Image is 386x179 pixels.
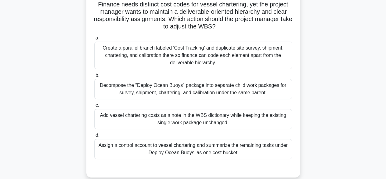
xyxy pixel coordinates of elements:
span: b. [96,73,99,78]
div: Create a parallel branch labeled 'Cost Tracking' and duplicate site survey, shipment, chartering,... [94,42,292,69]
div: Decompose the “Deploy Ocean Buoys” package into separate child work packages for survey, shipment... [94,79,292,99]
div: Assign a control account to vessel chartering and summarize the remaining tasks under ‘Deploy Oce... [94,139,292,159]
span: c. [96,103,99,108]
div: Add vessel chartering costs as a note in the WBS dictionary while keeping the existing single wor... [94,109,292,129]
span: a. [96,35,99,40]
span: d. [96,132,99,138]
